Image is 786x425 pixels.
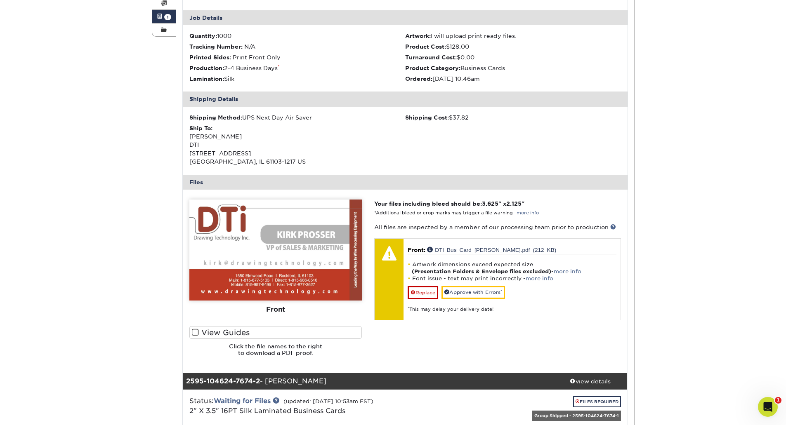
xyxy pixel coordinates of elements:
li: $0.00 [405,53,621,61]
div: This may delay your delivery date! [408,299,616,313]
strong: Shipping Method: [189,114,242,121]
li: [DATE] 10:46am [405,75,621,83]
strong: 2595-104624-7674-2 [186,377,260,385]
div: Status: [183,396,479,420]
span: 1 [775,397,781,404]
span: 1 [164,14,171,20]
div: Shipping Details [183,92,628,106]
strong: Product Cost: [405,43,446,50]
strong: Ordered: [405,75,432,82]
strong: Ship To: [189,125,212,131]
a: more info [554,268,581,275]
div: Job Details [183,10,628,25]
li: $128.00 [405,42,621,51]
div: - [PERSON_NAME] [183,373,553,390]
strong: Tracking Number: [189,43,243,50]
label: View Guides [189,326,362,339]
a: Approve with Errors* [441,286,505,299]
span: 3.625 [482,200,498,207]
div: view details [553,377,628,385]
div: Front [189,301,362,319]
a: 1 [152,10,176,23]
span: Print Front Only [233,54,281,61]
div: UPS Next Day Air Saver [189,113,405,122]
li: Silk [189,75,405,83]
strong: Your files including bleed should be: " x " [374,200,524,207]
strong: Artwork: [405,33,431,39]
small: (updated: [DATE] 10:53am EST) [283,398,373,404]
strong: (Presentation Folders & Envelope files excluded) [412,268,551,275]
div: $37.82 [405,113,621,122]
span: N/A [244,43,255,50]
a: Replace [408,286,438,299]
strong: Production: [189,65,224,71]
strong: Turnaround Cost: [405,54,457,61]
strong: Lamination: [189,75,224,82]
p: All files are inspected by a member of our processing team prior to production. [374,223,621,231]
strong: Printed Sides: [189,54,231,61]
li: Font issue - text may print incorrectly - [408,275,616,282]
a: view details [553,373,628,390]
a: DTI Bus Card [PERSON_NAME].pdf (212 KB) [427,247,556,252]
a: FILES REQUIRED [573,396,621,407]
li: Business Cards [405,64,621,72]
strong: Shipping Cost: [405,114,449,121]
div: Group Shipped - 2595-104624-7674-1 [532,411,621,421]
li: 1000 [189,32,405,40]
strong: Quantity: [189,33,217,39]
a: more info [526,275,553,282]
a: more info [517,210,539,216]
span: Front: [408,247,425,253]
strong: Product Category: [405,65,460,71]
div: Files [183,175,628,190]
a: 2" X 3.5" 16PT Silk Laminated Business Cards [189,407,345,415]
li: 2-4 Business Days [189,64,405,72]
li: Artwork dimensions exceed expected size. - [408,261,616,275]
small: *Additional bleed or crop marks may trigger a file warning – [374,210,539,216]
li: I will upload print ready files. [405,32,621,40]
div: [PERSON_NAME] DTI [STREET_ADDRESS] [GEOGRAPHIC_DATA], IL 61103-1217 US [189,124,405,166]
iframe: Intercom live chat [758,397,778,417]
span: 2.125 [506,200,522,207]
h6: Click the file names to the right to download a PDF proof. [189,343,362,363]
a: Waiting for Files [214,397,271,405]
